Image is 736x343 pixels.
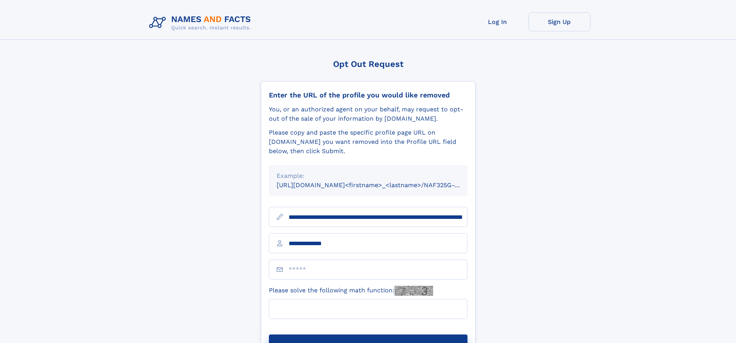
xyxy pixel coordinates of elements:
div: Example: [277,171,460,181]
div: You, or an authorized agent on your behalf, may request to opt-out of the sale of your informatio... [269,105,467,123]
small: [URL][DOMAIN_NAME]<firstname>_<lastname>/NAF325G-xxxxxxxx [277,181,482,189]
a: Log In [467,12,529,31]
img: Logo Names and Facts [146,12,257,33]
label: Please solve the following math function: [269,286,433,296]
div: Please copy and paste the specific profile page URL on [DOMAIN_NAME] you want removed into the Pr... [269,128,467,156]
div: Enter the URL of the profile you would like removed [269,91,467,99]
a: Sign Up [529,12,590,31]
div: Opt Out Request [261,59,476,69]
